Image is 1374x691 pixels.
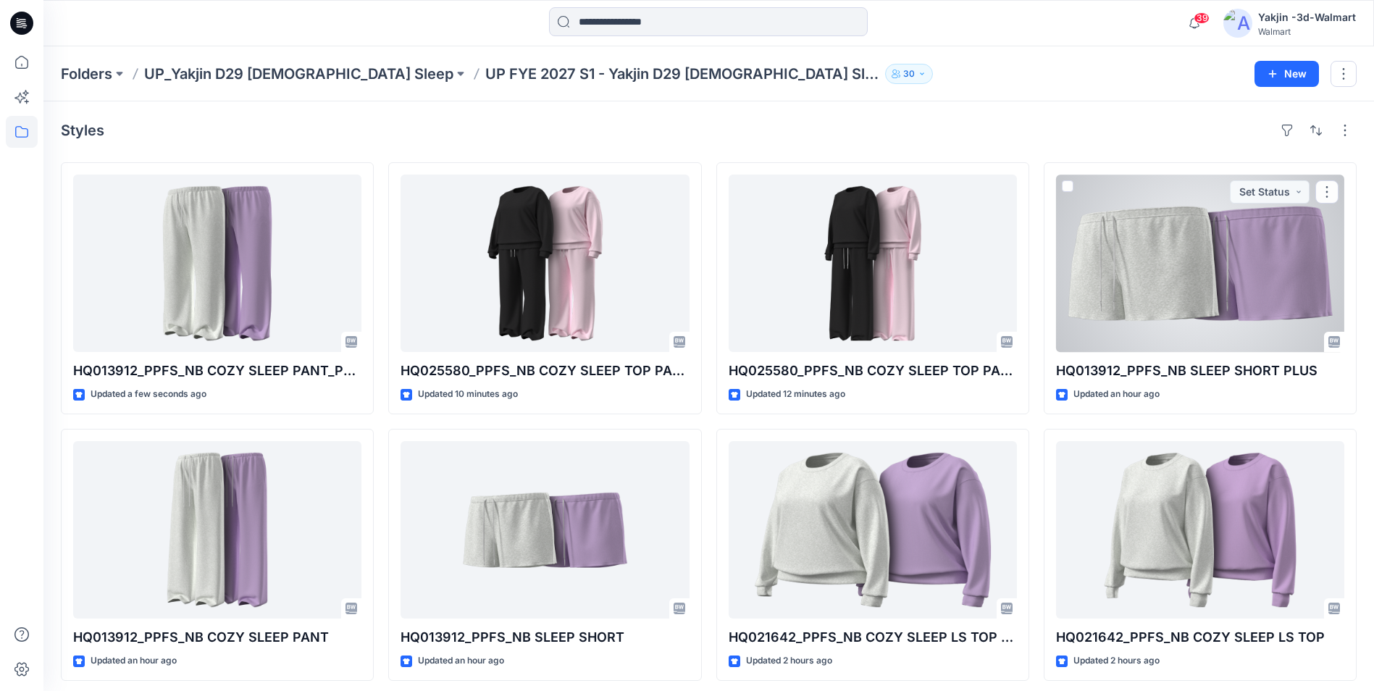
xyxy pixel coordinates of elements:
[401,627,689,648] p: HQ013912_PPFS_NB SLEEP SHORT
[1073,387,1160,402] p: Updated an hour ago
[91,653,177,669] p: Updated an hour ago
[401,175,689,352] a: HQ025580_PPFS_NB COZY SLEEP TOP PANT_PLUS
[729,175,1017,352] a: HQ025580_PPFS_NB COZY SLEEP TOP PANT
[144,64,453,84] a: UP_Yakjin D29 [DEMOGRAPHIC_DATA] Sleep
[61,64,112,84] a: Folders
[1056,441,1344,619] a: HQ021642_PPFS_NB COZY SLEEP LS TOP
[746,387,845,402] p: Updated 12 minutes ago
[1254,61,1319,87] button: New
[1258,26,1356,37] div: Walmart
[418,387,518,402] p: Updated 10 minutes ago
[885,64,933,84] button: 30
[61,122,104,139] h4: Styles
[729,441,1017,619] a: HQ021642_PPFS_NB COZY SLEEP LS TOP PLUS
[729,627,1017,648] p: HQ021642_PPFS_NB COZY SLEEP LS TOP PLUS
[729,361,1017,381] p: HQ025580_PPFS_NB COZY SLEEP TOP PANT
[746,653,832,669] p: Updated 2 hours ago
[1258,9,1356,26] div: Yakjin -3d-Walmart
[418,653,504,669] p: Updated an hour ago
[73,175,361,352] a: HQ013912_PPFS_NB COZY SLEEP PANT_PLUS
[73,361,361,381] p: HQ013912_PPFS_NB COZY SLEEP PANT_PLUS
[485,64,879,84] p: UP FYE 2027 S1 - Yakjin D29 [DEMOGRAPHIC_DATA] Sleepwear
[1194,12,1210,24] span: 39
[903,66,915,82] p: 30
[1073,653,1160,669] p: Updated 2 hours ago
[401,441,689,619] a: HQ013912_PPFS_NB SLEEP SHORT
[1223,9,1252,38] img: avatar
[1056,361,1344,381] p: HQ013912_PPFS_NB SLEEP SHORT PLUS
[73,441,361,619] a: HQ013912_PPFS_NB COZY SLEEP PANT
[1056,627,1344,648] p: HQ021642_PPFS_NB COZY SLEEP LS TOP
[401,361,689,381] p: HQ025580_PPFS_NB COZY SLEEP TOP PANT_PLUS
[91,387,206,402] p: Updated a few seconds ago
[1056,175,1344,352] a: HQ013912_PPFS_NB SLEEP SHORT PLUS
[73,627,361,648] p: HQ013912_PPFS_NB COZY SLEEP PANT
